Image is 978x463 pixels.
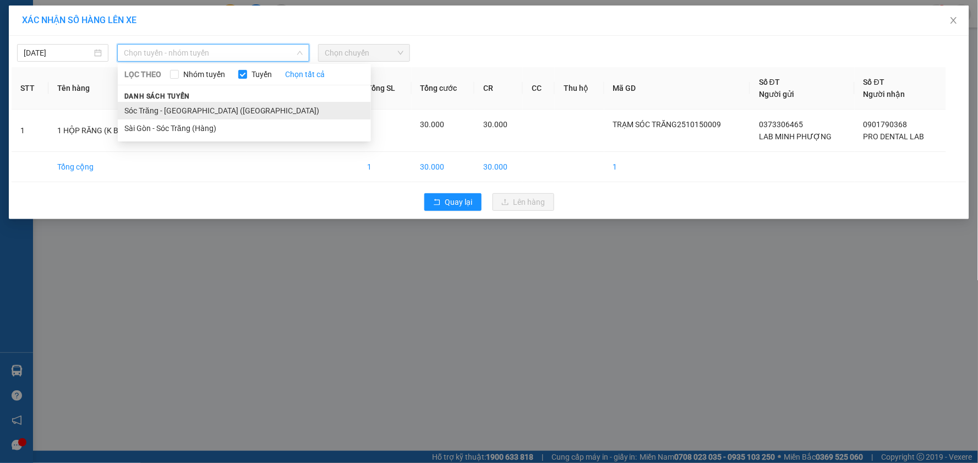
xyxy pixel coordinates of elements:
[5,76,113,116] span: Trạm Sóc Trăng
[5,76,113,116] span: Gửi:
[433,198,441,207] span: rollback
[285,68,325,80] a: Chọn tất cả
[48,67,171,110] th: Tên hàng
[24,47,92,59] input: 15/10/2025
[938,6,969,36] button: Close
[412,67,475,110] th: Tổng cước
[297,50,303,56] span: down
[163,13,211,34] p: Ngày giờ in:
[759,132,832,141] span: LAB MINH PHƯỢNG
[613,120,722,129] span: TRẠM SÓC TRĂNG2510150009
[412,152,475,182] td: 30.000
[604,152,751,182] td: 1
[247,68,276,80] span: Tuyến
[604,67,751,110] th: Mã GD
[445,196,473,208] span: Quay lại
[179,68,230,80] span: Nhóm tuyến
[118,91,196,101] span: Danh sách tuyến
[864,90,905,99] span: Người nhận
[65,35,143,43] span: TP.HCM -SÓC TRĂNG
[474,67,523,110] th: CR
[864,120,908,129] span: 0901790368
[759,90,794,99] span: Người gửi
[163,24,211,34] span: [DATE]
[63,46,152,57] strong: PHIẾU GỬI HÀNG
[70,6,146,30] strong: XE KHÁCH MỸ DUYÊN
[12,67,48,110] th: STT
[483,120,507,129] span: 30.000
[48,152,171,182] td: Tổng cộng
[523,67,555,110] th: CC
[325,45,403,61] span: Chọn chuyến
[555,67,604,110] th: Thu hộ
[949,16,958,25] span: close
[48,110,171,152] td: 1 HỘP RĂNG (K BAO HƯ)
[474,152,523,182] td: 30.000
[124,68,161,80] span: LỌC THEO
[22,15,136,25] span: XÁC NHẬN SỐ HÀNG LÊN XE
[864,132,925,141] span: PRO DENTAL LAB
[493,193,554,211] button: uploadLên hàng
[864,78,884,86] span: Số ĐT
[759,78,780,86] span: Số ĐT
[424,193,482,211] button: rollbackQuay lại
[12,110,48,152] td: 1
[359,152,412,182] td: 1
[118,119,371,137] li: Sài Gòn - Sóc Trăng (Hàng)
[118,102,371,119] li: Sóc Trăng - [GEOGRAPHIC_DATA] ([GEOGRAPHIC_DATA])
[420,120,445,129] span: 30.000
[124,45,303,61] span: Chọn tuyến - nhóm tuyến
[759,120,803,129] span: 0373306465
[359,67,412,110] th: Tổng SL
